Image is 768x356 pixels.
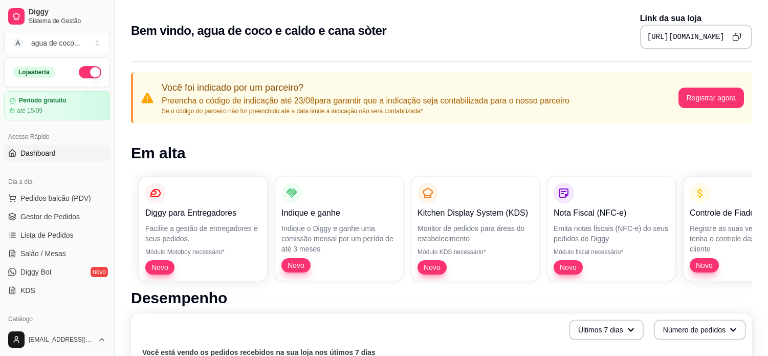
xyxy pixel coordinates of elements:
[31,38,80,48] div: agua de coco ...
[418,223,533,244] p: Monitor de pedidos para áreas do estabelecimento
[729,29,745,45] button: Copy to clipboard
[145,207,261,219] p: Diggy para Entregadores
[4,145,110,161] a: Dashboard
[79,66,101,78] button: Alterar Status
[654,320,746,340] button: Número de pedidos
[13,38,23,48] span: A
[418,248,533,256] p: Módulo KDS necessário*
[19,97,67,104] article: Período gratuito
[411,177,539,281] button: Kitchen Display System (KDS)Monitor de pedidos para áreas do estabelecimentoMódulo KDS necessário...
[640,12,752,25] p: Link da sua loja
[4,227,110,243] a: Lista de Pedidos
[131,289,752,307] h1: Desempenho
[4,4,110,29] a: DiggySistema de Gestão
[20,267,52,277] span: Diggy Bot
[145,223,261,244] p: Facilite a gestão de entregadores e seus pedidos.
[29,8,106,17] span: Diggy
[4,311,110,327] div: Catálogo
[4,282,110,299] a: KDS
[20,193,91,203] span: Pedidos balcão (PDV)
[20,148,56,158] span: Dashboard
[162,107,569,115] p: Se o código do parceiro não for preenchido até a data limite a indicação não será contabilizada*
[4,327,110,352] button: [EMAIL_ADDRESS][DOMAIN_NAME]
[147,262,172,273] span: Novo
[281,207,397,219] p: Indique e ganhe
[554,207,669,219] p: Nota Fiscal (NFC-e)
[4,190,110,206] button: Pedidos balcão (PDV)
[162,95,569,107] p: Preencha o código de indicação até 23/08 para garantir que a indicação seja contabilizada para o ...
[29,336,94,344] span: [EMAIL_ADDRESS][DOMAIN_NAME]
[4,33,110,53] button: Select a team
[418,207,533,219] p: Kitchen Display System (KDS)
[281,223,397,254] p: Indique o Diggy e ganhe uma comissão mensal por um perído de até 3 meses
[4,91,110,120] a: Período gratuitoaté 15/09
[20,230,74,240] span: Lista de Pedidos
[283,260,309,270] span: Novo
[4,129,110,145] div: Acesso Rápido
[17,107,42,115] article: até 15/09
[4,208,110,225] a: Gestor de Pedidos
[131,144,752,162] h1: Em alta
[20,212,80,222] span: Gestor de Pedidos
[13,67,55,78] div: Loja aberta
[29,17,106,25] span: Sistema de Gestão
[4,264,110,280] a: Diggy Botnovo
[4,174,110,190] div: Dia a dia
[162,80,569,95] p: Você foi indicado por um parceiro?
[275,177,403,281] button: Indique e ganheIndique o Diggy e ganhe uma comissão mensal por um perído de até 3 mesesNovo
[547,177,675,281] button: Nota Fiscal (NFC-e)Emita notas fiscais (NFC-e) do seus pedidos do DiggyMódulo fiscal necessário*Novo
[145,248,261,256] p: Módulo Motoboy necessário*
[556,262,581,273] span: Novo
[569,320,644,340] button: Últimos 7 dias
[4,245,110,262] a: Salão / Mesas
[647,32,725,42] pre: [URL][DOMAIN_NAME]
[554,248,669,256] p: Módulo fiscal necessário*
[420,262,445,273] span: Novo
[678,88,744,108] button: Registrar agora
[139,177,267,281] button: Diggy para EntregadoresFacilite a gestão de entregadores e seus pedidos.Módulo Motoboy necessário...
[692,260,717,270] span: Novo
[131,23,386,39] h2: Bem vindo, agua de coco e caldo e cana sòter
[554,223,669,244] p: Emita notas fiscais (NFC-e) do seus pedidos do Diggy
[20,248,66,259] span: Salão / Mesas
[20,285,35,296] span: KDS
